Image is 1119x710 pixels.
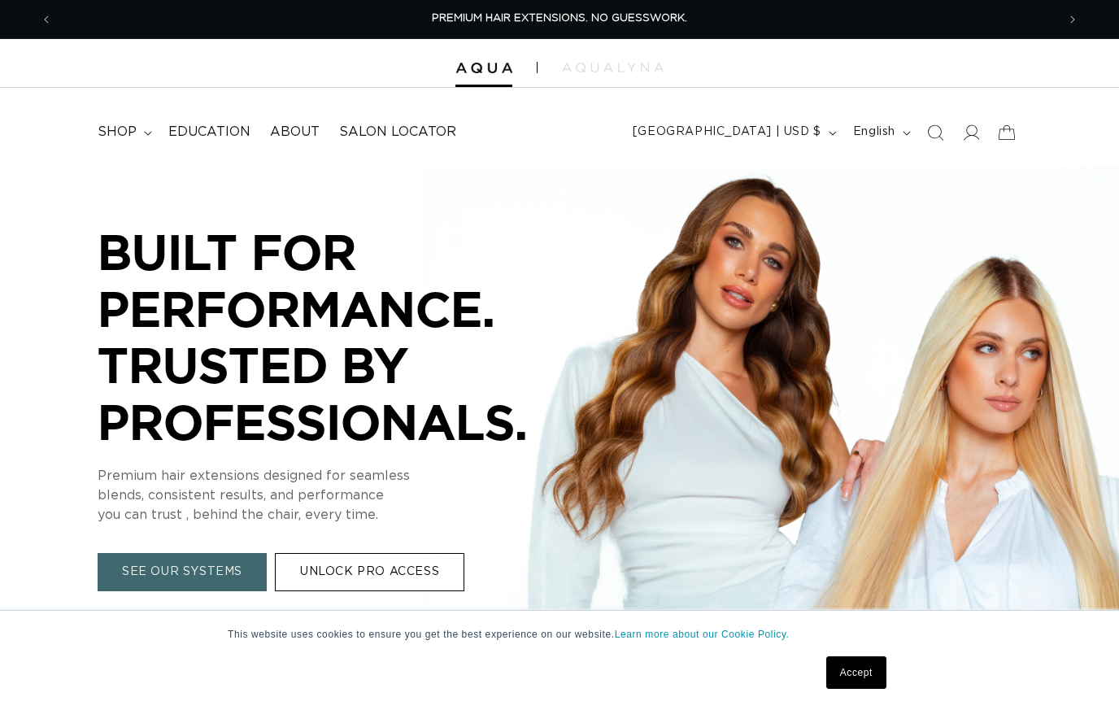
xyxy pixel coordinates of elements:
a: UNLOCK PRO ACCESS [275,553,464,591]
button: English [843,117,917,148]
span: shop [98,124,137,141]
a: Learn more about our Cookie Policy. [615,629,790,640]
p: you can trust , behind the chair, every time. [98,505,586,525]
img: Aqua Hair Extensions [455,63,512,74]
span: About [270,124,320,141]
span: Education [168,124,250,141]
button: [GEOGRAPHIC_DATA] | USD $ [623,117,843,148]
img: aqualyna.com [562,63,664,72]
p: BUILT FOR PERFORMANCE. TRUSTED BY PROFESSIONALS. [98,224,586,450]
span: PREMIUM HAIR EXTENSIONS. NO GUESSWORK. [432,13,687,24]
a: SEE OUR SYSTEMS [98,553,267,591]
p: This website uses cookies to ensure you get the best experience on our website. [228,627,891,642]
a: Accept [826,656,886,689]
p: Premium hair extensions designed for seamless [98,466,586,486]
span: [GEOGRAPHIC_DATA] | USD $ [633,124,821,141]
a: Salon Locator [329,114,466,150]
button: Previous announcement [28,4,64,35]
span: Salon Locator [339,124,456,141]
summary: Search [917,115,953,150]
a: About [260,114,329,150]
summary: shop [88,114,159,150]
button: Next announcement [1055,4,1091,35]
a: Education [159,114,260,150]
span: English [853,124,895,141]
p: blends, consistent results, and performance [98,486,586,505]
